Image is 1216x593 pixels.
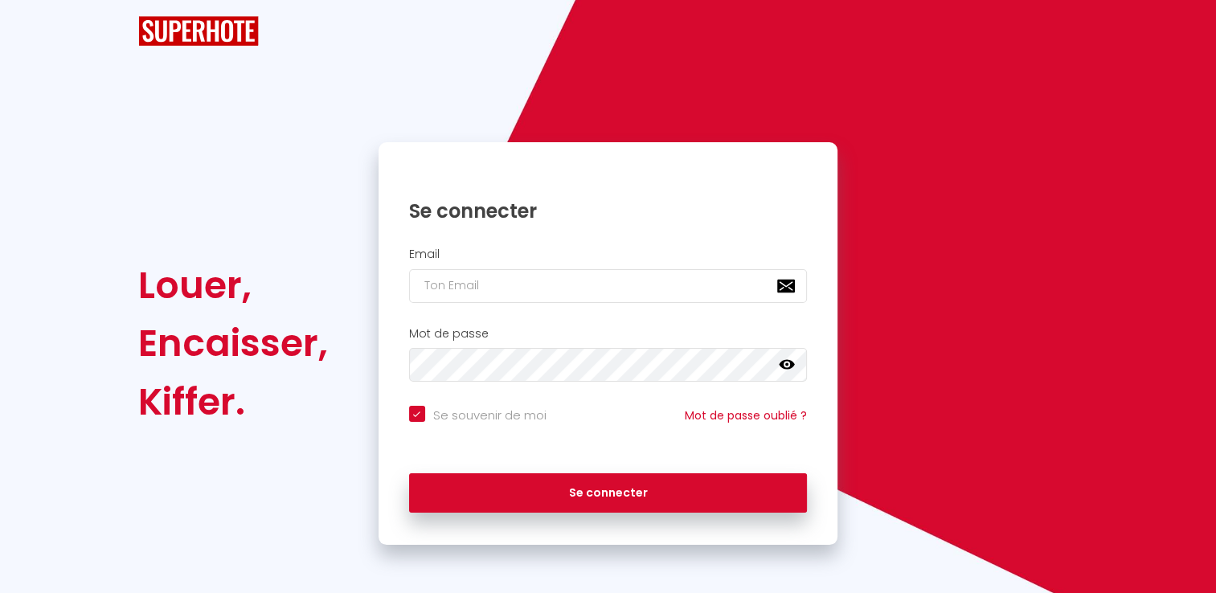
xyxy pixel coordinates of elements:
[138,256,328,314] div: Louer,
[138,16,259,46] img: SuperHote logo
[409,247,808,261] h2: Email
[409,198,808,223] h1: Se connecter
[409,473,808,513] button: Se connecter
[138,373,328,431] div: Kiffer.
[409,327,808,341] h2: Mot de passe
[685,407,807,423] a: Mot de passe oublié ?
[138,314,328,372] div: Encaisser,
[409,269,808,303] input: Ton Email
